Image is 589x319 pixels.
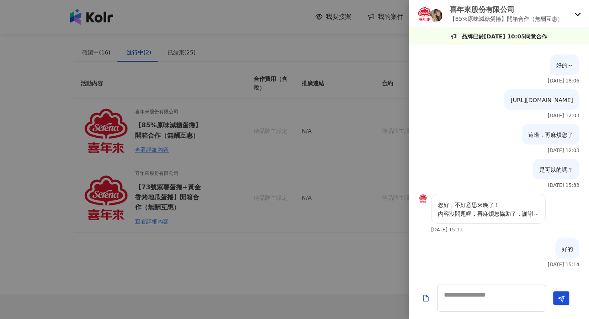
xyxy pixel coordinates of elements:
[422,291,430,305] button: Add a file
[431,227,463,233] p: [DATE] 15:13
[539,165,573,174] p: 是可以的嗎？
[450,4,563,14] p: 喜年來股份有限公司
[553,291,569,305] button: Send
[556,61,573,70] p: 好的～
[548,262,579,267] p: [DATE] 15:14
[548,183,579,188] p: [DATE] 15:33
[548,148,579,153] p: [DATE] 12:03
[438,201,539,218] p: 您好，不好意思來晚了！ 內容沒問題喔，再麻煩您協助了，謝謝～
[418,194,428,203] img: KOL Avatar
[528,130,573,139] p: 這邊，再麻煩您了
[450,14,563,23] p: 【85%原味減糖蛋捲】開箱合作（無酬互惠）
[562,245,573,253] p: 好的
[462,32,548,41] p: 品牌已於[DATE] 10:05同意合作
[548,113,579,118] p: [DATE] 12:03
[430,9,442,22] img: KOL Avatar
[548,78,579,84] p: [DATE] 18:06
[510,96,573,104] p: [URL][DOMAIN_NAME]
[417,6,433,22] img: KOL Avatar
